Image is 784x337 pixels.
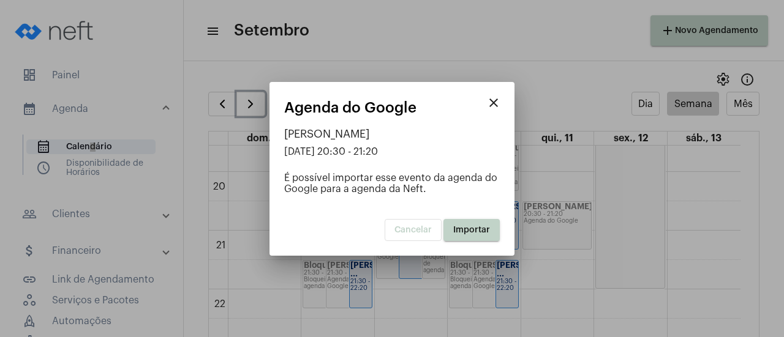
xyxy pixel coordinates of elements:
[453,226,490,234] span: Importar
[385,219,442,241] button: Cancelar
[284,146,500,157] div: [DATE] 20:30 - 21:20
[284,172,500,194] div: É possível importar esse evento da agenda do Google para a agenda da Neft.
[394,226,432,234] span: Cancelar
[443,219,500,241] button: Importar
[284,100,417,116] span: Agenda do Google
[486,95,501,110] mat-icon: close
[284,128,500,140] div: [PERSON_NAME]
